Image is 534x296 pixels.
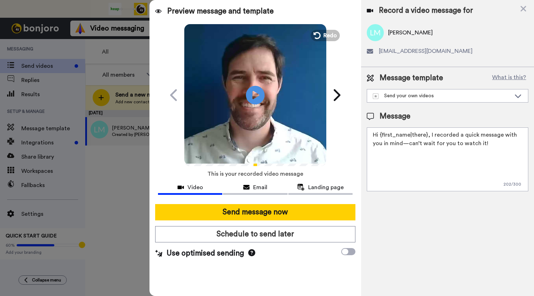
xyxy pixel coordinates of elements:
span: Video [187,183,203,192]
span: This is your recorded video message [207,166,303,182]
div: Send your own videos [373,92,511,99]
button: Schedule to send later [155,226,355,242]
button: Send message now [155,204,355,220]
textarea: Hi {first_name|there}, I recorded a quick message with you in mind—can’t wait for you to watch it! [367,127,528,191]
img: demo-template.svg [373,93,378,99]
button: What is this? [490,73,528,83]
span: Message [380,111,410,122]
span: Email [253,183,267,192]
span: Landing page [308,183,344,192]
span: Message template [380,73,443,83]
span: Use optimised sending [167,248,244,259]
